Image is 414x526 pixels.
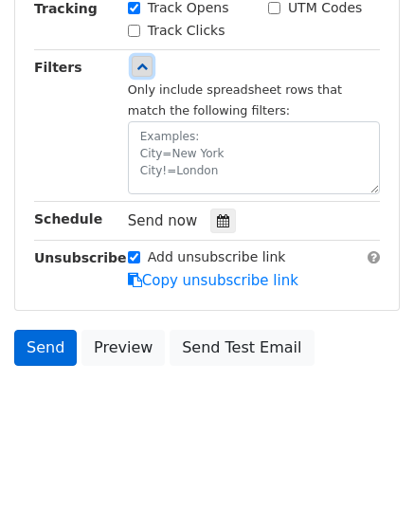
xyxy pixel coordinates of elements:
div: Widget de chat [319,435,414,526]
strong: Schedule [34,211,102,227]
label: Add unsubscribe link [148,247,286,267]
strong: Tracking [34,1,98,16]
a: Send Test Email [170,330,314,366]
a: Send [14,330,77,366]
iframe: Chat Widget [319,435,414,526]
a: Copy unsubscribe link [128,272,298,289]
label: Track Clicks [148,21,225,41]
small: Only include spreadsheet rows that match the following filters: [128,82,342,118]
strong: Filters [34,60,82,75]
span: Send now [128,212,198,229]
strong: Unsubscribe [34,250,127,265]
a: Preview [81,330,165,366]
